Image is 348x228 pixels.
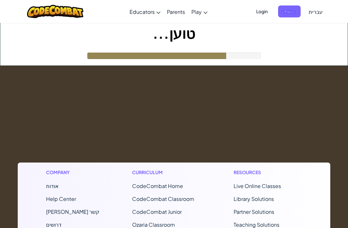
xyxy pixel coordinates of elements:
a: אודות [46,183,59,189]
span: עברית [309,8,323,15]
a: Play [188,3,211,20]
h1: Resources [234,169,302,176]
a: CodeCombat Junior [132,208,182,215]
a: Educators [126,3,164,20]
h1: Company [46,169,99,176]
button: הרשמה [278,5,301,17]
a: Parents [164,3,188,20]
a: Teaching Solutions [234,221,279,228]
span: [PERSON_NAME] קשר [46,208,99,215]
a: Library Solutions [234,195,274,202]
h1: Curriculum [132,169,201,176]
a: דרושים [46,221,62,228]
span: Play [191,8,202,15]
span: Educators [130,8,155,15]
h1: טוען... [0,23,348,43]
button: Login [252,5,272,17]
a: עברית [305,3,326,20]
a: Help Center [46,195,76,202]
a: Ozaria Classroom [132,221,175,228]
a: Live Online Classes [234,183,281,189]
img: CodeCombat logo [27,5,83,18]
a: Partner Solutions [234,208,274,215]
span: CodeCombat Home [132,183,183,189]
a: CodeCombat Classroom [132,195,194,202]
